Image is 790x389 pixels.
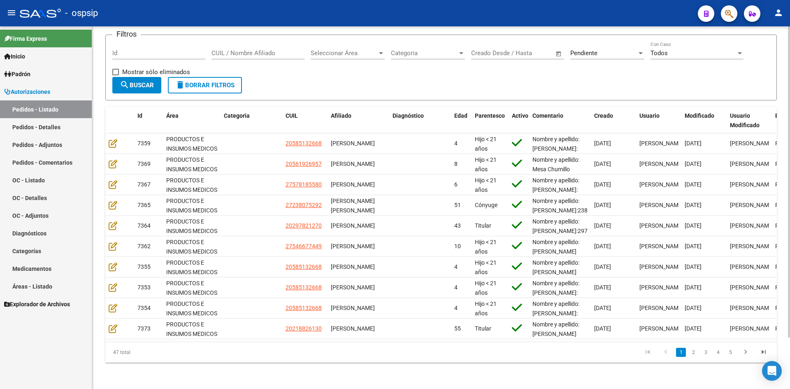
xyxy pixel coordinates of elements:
span: Nombre y apellido: Mesa Chumillo Maximo Dni: [PHONE_NUMBER] Telefono:[PHONE_NUMBER] Dirección: [P... [532,156,583,285]
span: [PERSON_NAME] [639,181,683,188]
span: PRODUCTOS E INSUMOS MEDICOS [166,198,217,214]
a: go to last page [756,348,771,357]
span: [PERSON_NAME] [639,284,683,291]
span: [PERSON_NAME] [639,161,683,167]
a: 5 [725,348,735,357]
span: [PERSON_NAME] [730,284,774,291]
a: go to next page [738,348,753,357]
span: Hijo < 21 años [475,156,497,172]
input: Fecha inicio [471,49,504,57]
span: Nombre y apellido: [PERSON_NAME]:[PHONE_NUMBER] Teléfono: [PHONE_NUMBER] Dirección: [PERSON_NAME]... [532,177,583,287]
span: Usuario Modificado [730,112,760,128]
span: [PERSON_NAME] [639,305,683,311]
datatable-header-cell: Creado [591,107,636,134]
span: [PERSON_NAME] [730,161,774,167]
span: [PERSON_NAME] [730,181,774,188]
span: 27546677449 [286,243,322,249]
span: Usuario [639,112,660,119]
mat-icon: delete [175,80,185,90]
span: 7369 [137,161,151,167]
span: 4 [454,263,458,270]
span: [PERSON_NAME] [639,325,683,332]
span: [DATE] [594,222,611,229]
span: [PERSON_NAME] [639,202,683,208]
span: Categoria [391,49,458,57]
button: Borrar Filtros [168,77,242,93]
datatable-header-cell: Comentario [529,107,591,134]
datatable-header-cell: Usuario [636,107,681,134]
span: [PERSON_NAME] [331,181,375,188]
span: Modificado [685,112,714,119]
span: Hijo < 21 años [475,239,497,255]
a: 1 [676,348,686,357]
span: CUIL [286,112,298,119]
datatable-header-cell: Activo [509,107,529,134]
datatable-header-cell: Usuario Modificado [727,107,772,134]
datatable-header-cell: Diagnóstico [389,107,451,134]
span: [PERSON_NAME] [331,140,375,147]
span: 10 [454,243,461,249]
span: Nombre y apellido: [PERSON_NAME] [PERSON_NAME] Dni:21882613 Reposición Clínica [PERSON_NAME] [532,321,579,375]
span: [PERSON_NAME] [331,222,375,229]
span: Cónyuge [475,202,497,208]
span: 7354 [137,305,151,311]
span: Explorador de Archivos [4,300,70,309]
span: 7359 [137,140,151,147]
button: Buscar [112,77,161,93]
datatable-header-cell: Área [163,107,221,134]
span: Nombre y apellido: [PERSON_NAME]:23807529 Dirección: [STREET_ADDRESS][PERSON_NAME] Paz / entre la... [532,198,634,298]
span: 27238075292 [286,202,322,208]
span: 7353 [137,284,151,291]
span: [PERSON_NAME] [730,140,774,147]
span: Borrar Filtros [175,82,235,89]
span: Buscar [120,82,154,89]
span: [DATE] [685,263,702,270]
span: [DATE] [685,305,702,311]
span: Hijo < 21 años [475,300,497,317]
span: 20585132668 [286,305,322,311]
span: Activo [512,112,528,119]
span: Creado [594,112,613,119]
span: 7373 [137,325,151,332]
span: [DATE] [685,202,702,208]
datatable-header-cell: Afiliado [328,107,389,134]
span: - ospsip [65,4,98,22]
span: [DATE] [685,161,702,167]
a: go to first page [640,348,655,357]
span: 6 [454,181,458,188]
span: [DATE] [594,181,611,188]
span: [PERSON_NAME] [331,284,375,291]
span: [PERSON_NAME] [331,305,375,311]
span: [PERSON_NAME] [639,222,683,229]
span: [PERSON_NAME] [730,222,774,229]
div: Open Intercom Messenger [762,361,782,381]
span: [PERSON_NAME] [331,161,375,167]
div: 47 total [105,342,238,363]
span: 55 [454,325,461,332]
span: Hijo < 21 años [475,177,497,193]
span: 7355 [137,263,151,270]
li: page 3 [699,345,712,359]
h3: Filtros [112,28,141,40]
span: 20218826130 [286,325,322,332]
span: 20561926957 [286,161,322,167]
datatable-header-cell: CUIL [282,107,328,134]
span: [PERSON_NAME] [730,243,774,249]
span: [DATE] [594,140,611,147]
span: Afiliado [331,112,351,119]
span: Hijo < 21 años [475,136,497,152]
span: [PERSON_NAME] [730,202,774,208]
span: PRODUCTOS E INSUMOS MEDICOS [166,136,217,152]
span: 4 [454,284,458,291]
span: PRODUCTOS E INSUMOS MEDICOS [166,300,217,317]
li: page 1 [675,345,687,359]
span: [DATE] [594,263,611,270]
span: 7367 [137,181,151,188]
span: [PERSON_NAME] [331,243,375,249]
span: [DATE] [685,325,702,332]
span: [DATE] [594,305,611,311]
span: Padrón [4,70,30,79]
span: PRODUCTOS E INSUMOS MEDICOS [166,259,217,275]
li: page 2 [687,345,699,359]
span: 8 [454,161,458,167]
